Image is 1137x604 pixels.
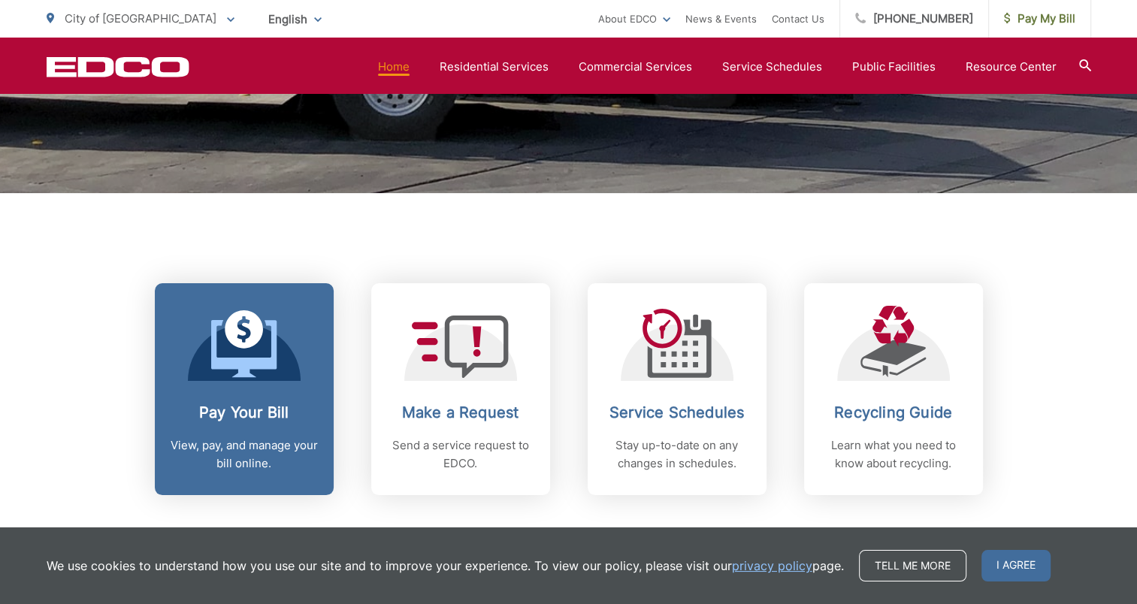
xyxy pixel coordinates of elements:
[386,403,535,421] h2: Make a Request
[819,403,968,421] h2: Recycling Guide
[804,283,983,495] a: Recycling Guide Learn what you need to know about recycling.
[170,403,319,421] h2: Pay Your Bill
[155,283,334,495] a: Pay Your Bill View, pay, and manage your bill online.
[722,58,822,76] a: Service Schedules
[65,11,216,26] span: City of [GEOGRAPHIC_DATA]
[588,283,767,495] a: Service Schedules Stay up-to-date on any changes in schedules.
[852,58,936,76] a: Public Facilities
[603,403,751,421] h2: Service Schedules
[598,10,670,28] a: About EDCO
[257,6,333,32] span: English
[732,557,812,575] a: privacy policy
[772,10,824,28] a: Contact Us
[386,436,535,473] p: Send a service request to EDCO.
[603,436,751,473] p: Stay up-to-date on any changes in schedules.
[47,557,844,575] p: We use cookies to understand how you use our site and to improve your experience. To view our pol...
[378,58,410,76] a: Home
[1004,10,1075,28] span: Pay My Bill
[47,56,189,77] a: EDCD logo. Return to the homepage.
[371,283,550,495] a: Make a Request Send a service request to EDCO.
[170,436,319,473] p: View, pay, and manage your bill online.
[579,58,692,76] a: Commercial Services
[685,10,757,28] a: News & Events
[819,436,968,473] p: Learn what you need to know about recycling.
[966,58,1057,76] a: Resource Center
[440,58,549,76] a: Residential Services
